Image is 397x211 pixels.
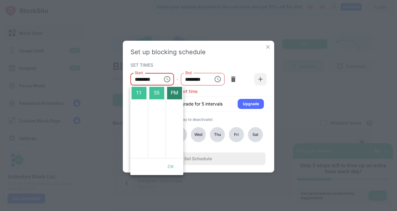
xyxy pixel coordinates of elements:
label: End [185,70,192,75]
div: End time must be after start time [130,89,267,94]
div: Wed [191,127,206,142]
div: Set up blocking schedule [130,48,267,56]
div: Upgrade [243,101,259,107]
ul: Select meridiem [165,85,183,158]
span: (Click a day to deactivate) [166,117,213,122]
li: 55 minutes [149,87,164,99]
li: 11 hours [131,87,146,99]
div: - [176,76,178,83]
li: AM [167,74,182,86]
li: 10 hours [131,74,146,86]
li: PM [167,87,182,99]
div: Sat [248,127,263,142]
li: 50 minutes [149,74,164,86]
button: OK [161,161,181,172]
button: Choose time, selected time is 11:55 PM [161,73,173,85]
div: SET TIMES [130,62,265,67]
button: Choose time, selected time is 1:00 PM [211,73,224,85]
div: SELECTED DAYS [130,116,265,122]
ul: Select hours [130,85,148,158]
ul: Select minutes [148,85,165,158]
div: Thu [210,127,225,142]
label: Start [135,70,143,75]
div: Set Schedule [184,156,212,161]
img: x-button.svg [265,44,271,50]
div: Fri [229,127,244,142]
